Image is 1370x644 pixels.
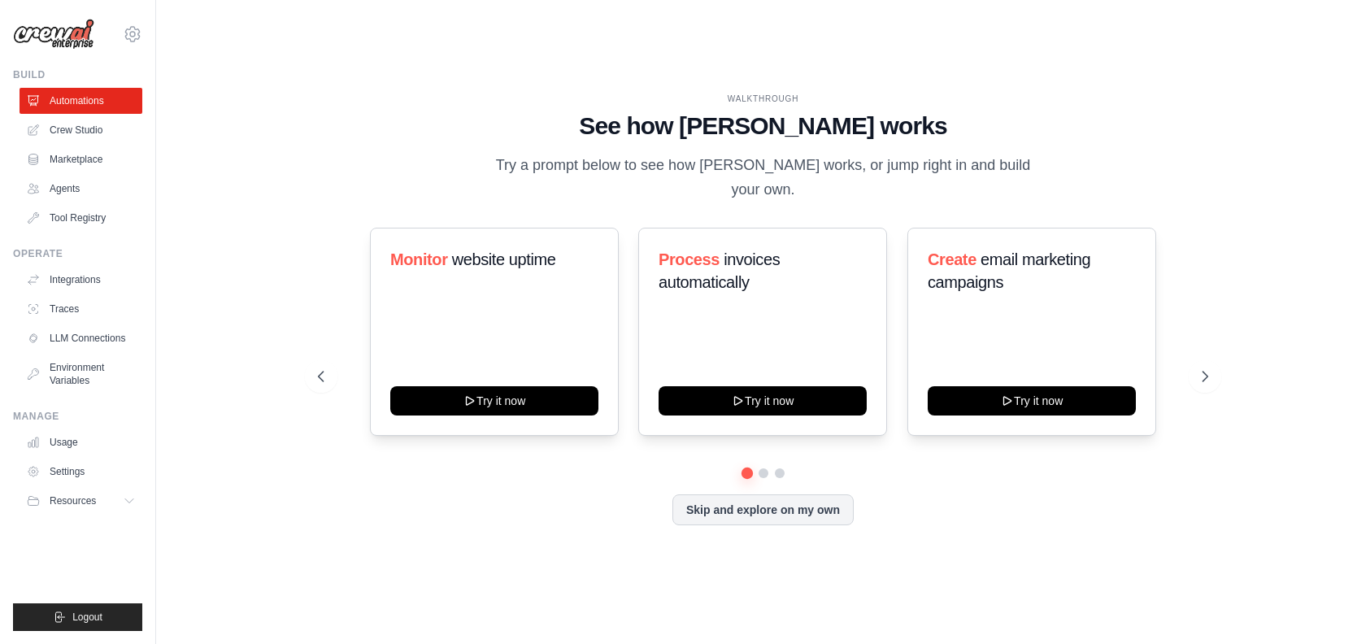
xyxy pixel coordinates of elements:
button: Try it now [928,386,1136,416]
button: Logout [13,603,142,631]
button: Resources [20,488,142,514]
h1: See how [PERSON_NAME] works [318,111,1208,141]
span: website uptime [452,250,556,268]
button: Skip and explore on my own [672,494,854,525]
div: Build [13,68,142,81]
a: Agents [20,176,142,202]
a: Crew Studio [20,117,142,143]
span: Monitor [390,250,448,268]
div: Manage [13,410,142,423]
button: Try it now [390,386,598,416]
a: Marketplace [20,146,142,172]
button: Try it now [659,386,867,416]
a: Tool Registry [20,205,142,231]
div: Operate [13,247,142,260]
div: WALKTHROUGH [318,93,1208,105]
a: Settings [20,459,142,485]
span: invoices automatically [659,250,780,291]
iframe: Chat Widget [1289,566,1370,644]
a: Automations [20,88,142,114]
span: email marketing campaigns [928,250,1090,291]
a: LLM Connections [20,325,142,351]
a: Environment Variables [20,355,142,394]
span: Resources [50,494,96,507]
span: Process [659,250,720,268]
a: Integrations [20,267,142,293]
img: Logo [13,19,94,50]
a: Usage [20,429,142,455]
span: Create [928,250,976,268]
a: Traces [20,296,142,322]
p: Try a prompt below to see how [PERSON_NAME] works, or jump right in and build your own. [490,154,1037,202]
span: Logout [72,611,102,624]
